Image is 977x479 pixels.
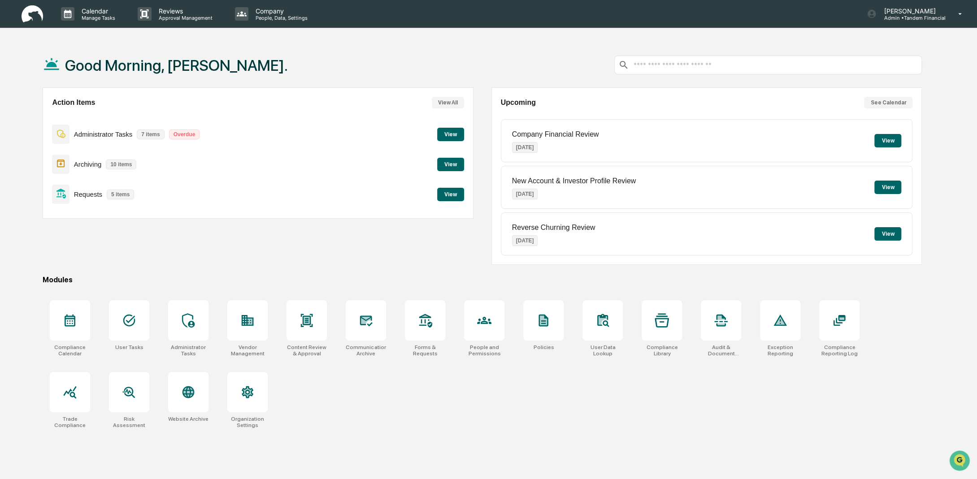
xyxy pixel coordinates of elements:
p: People, Data, Settings [248,15,312,21]
p: 7 items [137,129,164,139]
p: [PERSON_NAME] [877,7,945,15]
img: 1746055101610-c473b297-6a78-478c-a979-82029cc54cd1 [9,69,25,85]
p: Admin • Tandem Financial [877,15,945,21]
div: Vendor Management [227,344,268,357]
p: Manage Tasks [74,15,120,21]
p: How can we help? [9,19,163,33]
button: View [874,134,901,147]
div: 🖐️ [9,114,16,121]
p: Overdue [169,129,200,139]
p: Requests [74,190,102,198]
p: Approval Management [152,15,217,21]
div: Website Archive [168,416,208,422]
span: Preclearance [18,113,58,122]
div: Start new chat [30,69,147,78]
iframe: Open customer support [948,449,973,474]
span: Attestations [74,113,111,122]
p: Reverse Churning Review [512,224,595,232]
div: Compliance Calendar [50,344,90,357]
div: Risk Assessment [109,416,149,428]
p: Reviews [152,7,217,15]
div: Forms & Requests [405,344,445,357]
button: See Calendar [864,97,912,108]
p: [DATE] [512,235,538,246]
div: Organization Settings [227,416,268,428]
div: 🗄️ [65,114,72,121]
div: We're available if you need us! [30,78,113,85]
h2: Upcoming [501,99,536,107]
button: Start new chat [152,71,163,82]
div: User Tasks [115,344,143,350]
div: Communications Archive [346,344,386,357]
a: View [437,160,464,168]
span: Pylon [89,152,109,159]
h1: Good Morning, [PERSON_NAME]. [65,56,288,74]
button: View [437,128,464,141]
div: Policies [533,344,554,350]
a: 🗄️Attestations [61,109,115,125]
div: Modules [43,276,922,284]
div: Exception Reporting [760,344,800,357]
p: 10 items [106,160,136,169]
p: [DATE] [512,189,538,199]
img: logo [22,5,43,23]
div: User Data Lookup [582,344,623,357]
div: 🔎 [9,131,16,138]
a: View [437,129,464,138]
div: Audit & Document Logs [701,344,741,357]
p: 5 items [107,190,134,199]
button: View All [432,97,464,108]
p: Archiving [74,160,102,168]
p: Calendar [74,7,120,15]
p: New Account & Investor Profile Review [512,177,636,185]
button: View [437,158,464,171]
span: Data Lookup [18,130,56,139]
a: 🔎Data Lookup [5,126,60,142]
p: Administrator Tasks [74,130,133,138]
h2: Action Items [52,99,95,107]
button: View [874,181,901,194]
div: Compliance Library [642,344,682,357]
a: View [437,190,464,198]
p: Company [248,7,312,15]
p: [DATE] [512,142,538,153]
button: View [437,188,464,201]
div: Content Review & Approval [287,344,327,357]
a: Powered byPylon [63,151,109,159]
div: Administrator Tasks [168,344,208,357]
input: Clear [23,41,148,50]
div: Trade Compliance [50,416,90,428]
button: View [874,227,901,241]
div: People and Permissions [464,344,504,357]
a: 🖐️Preclearance [5,109,61,125]
p: Company Financial Review [512,130,599,138]
div: Compliance Reporting Log [819,344,860,357]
